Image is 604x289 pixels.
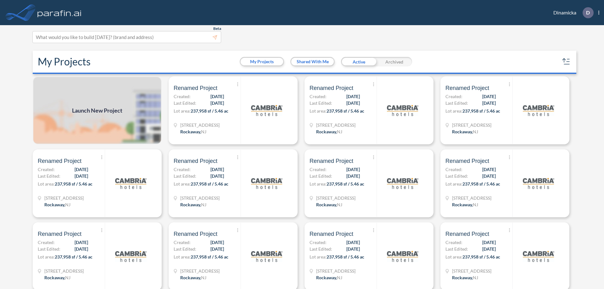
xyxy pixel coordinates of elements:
span: Last Edited: [445,246,468,252]
span: 321 Mt Hope Ave [452,122,491,128]
span: Created: [174,93,191,100]
span: [DATE] [210,93,224,100]
span: Rockaway , [44,202,65,207]
span: Beta [213,26,221,31]
span: Last Edited: [174,100,196,106]
span: 321 Mt Hope Ave [44,195,84,201]
img: logo [523,95,554,126]
div: Rockaway, NJ [44,274,70,281]
span: 237,958 sf / 5.46 ac [327,108,364,114]
span: 321 Mt Hope Ave [316,268,355,274]
span: Lot area: [38,254,55,259]
button: My Projects [241,58,283,65]
span: Lot area: [310,181,327,186]
span: Renamed Project [445,157,489,165]
span: Renamed Project [310,157,353,165]
span: Rockaway , [452,129,473,134]
span: Renamed Project [174,157,217,165]
img: logo [251,95,282,126]
img: logo [523,241,554,272]
span: Lot area: [445,181,462,186]
span: Rockaway , [452,202,473,207]
span: Rockaway , [316,202,337,207]
span: Created: [445,166,462,173]
span: Last Edited: [174,173,196,179]
span: Rockaway , [180,202,201,207]
span: [DATE] [210,173,224,179]
div: Rockaway, NJ [316,128,342,135]
span: 321 Mt Hope Ave [452,268,491,274]
span: NJ [201,129,206,134]
span: Renamed Project [445,84,489,92]
span: 237,958 sf / 5.46 ac [462,108,500,114]
span: NJ [337,275,342,280]
span: Created: [174,239,191,246]
span: Last Edited: [38,173,60,179]
span: Created: [310,93,327,100]
span: Last Edited: [310,246,332,252]
span: 237,958 sf / 5.46 ac [327,254,364,259]
span: NJ [201,202,206,207]
div: Rockaway, NJ [452,201,478,208]
div: Rockaway, NJ [44,201,70,208]
span: NJ [473,275,478,280]
span: Created: [445,93,462,100]
img: logo [387,241,418,272]
span: [DATE] [75,173,88,179]
span: Renamed Project [445,230,489,238]
span: Renamed Project [174,230,217,238]
span: NJ [65,202,70,207]
div: Rockaway, NJ [316,274,342,281]
span: Renamed Project [174,84,217,92]
img: logo [387,168,418,199]
span: Lot area: [310,108,327,114]
span: NJ [65,275,70,280]
span: 237,958 sf / 5.46 ac [327,181,364,186]
div: Archived [377,57,412,66]
a: Launch New Project [33,76,162,144]
span: 237,958 sf / 5.46 ac [462,254,500,259]
span: NJ [337,129,342,134]
span: NJ [201,275,206,280]
span: [DATE] [210,239,224,246]
span: [DATE] [346,246,360,252]
span: [DATE] [482,93,496,100]
span: [DATE] [75,246,88,252]
span: [DATE] [346,173,360,179]
img: logo [251,241,282,272]
span: Lot area: [174,254,191,259]
span: Last Edited: [310,100,332,106]
img: logo [36,6,83,19]
span: 237,958 sf / 5.46 ac [191,108,228,114]
div: Rockaway, NJ [452,274,478,281]
span: Rockaway , [180,275,201,280]
span: Created: [445,239,462,246]
span: 321 Mt Hope Ave [180,195,220,201]
span: [DATE] [210,166,224,173]
span: Lot area: [310,254,327,259]
img: logo [115,241,147,272]
div: Rockaway, NJ [180,274,206,281]
span: Renamed Project [38,230,81,238]
span: 321 Mt Hope Ave [316,122,355,128]
span: 237,958 sf / 5.46 ac [462,181,500,186]
span: 321 Mt Hope Ave [44,268,84,274]
span: Renamed Project [38,157,81,165]
span: Renamed Project [310,230,353,238]
span: [DATE] [75,166,88,173]
img: logo [251,168,282,199]
span: 321 Mt Hope Ave [316,195,355,201]
span: [DATE] [346,100,360,106]
span: [DATE] [75,239,88,246]
span: Renamed Project [310,84,353,92]
span: Rockaway , [316,275,337,280]
span: Lot area: [38,181,55,186]
span: 321 Mt Hope Ave [452,195,491,201]
span: Last Edited: [174,246,196,252]
span: Last Edited: [310,173,332,179]
div: Rockaway, NJ [180,128,206,135]
span: 321 Mt Hope Ave [180,122,220,128]
span: Created: [38,239,55,246]
span: Created: [38,166,55,173]
div: Rockaway, NJ [316,201,342,208]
